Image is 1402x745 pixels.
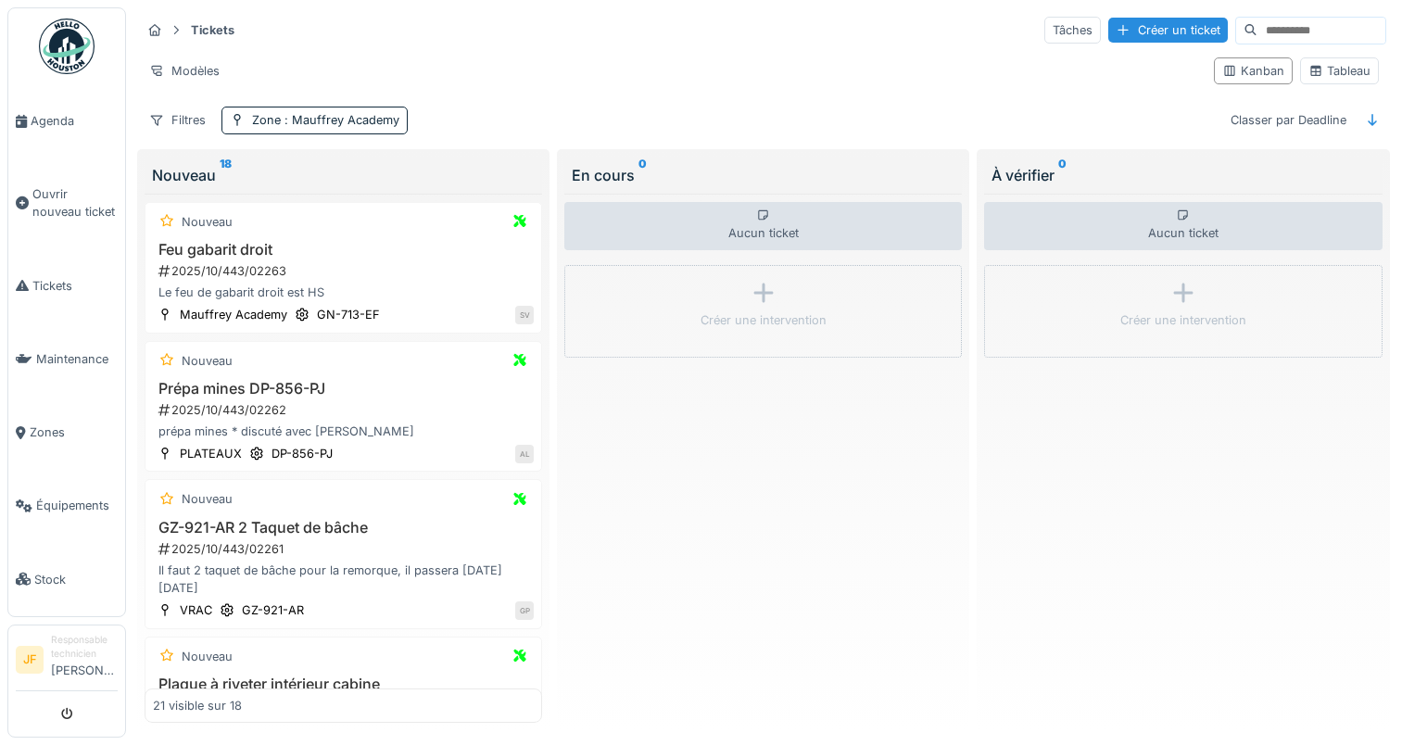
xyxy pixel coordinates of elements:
[8,396,125,469] a: Zones
[32,185,118,221] span: Ouvrir nouveau ticket
[1222,107,1355,133] div: Classer par Deadline
[51,633,118,662] div: Responsable technicien
[515,306,534,324] div: SV
[8,322,125,396] a: Maintenance
[153,423,534,440] div: prépa mines * discuté avec [PERSON_NAME]
[141,57,228,84] div: Modèles
[157,401,534,419] div: 2025/10/443/02262
[1308,62,1370,80] div: Tableau
[153,676,534,693] h3: Plaque à riveter intérieur cabine
[1108,18,1228,43] div: Créer un ticket
[984,202,1382,250] div: Aucun ticket
[31,112,118,130] span: Agenda
[8,543,125,616] a: Stock
[281,113,399,127] span: : Mauffrey Academy
[242,601,304,619] div: GZ-921-AR
[8,249,125,322] a: Tickets
[153,380,534,398] h3: Prépa mines DP-856-PJ
[36,350,118,368] span: Maintenance
[32,277,118,295] span: Tickets
[182,490,233,508] div: Nouveau
[34,571,118,588] span: Stock
[182,648,233,665] div: Nouveau
[564,202,962,250] div: Aucun ticket
[180,445,242,462] div: PLATEAUX
[182,352,233,370] div: Nouveau
[1044,17,1101,44] div: Tâches
[153,562,534,597] div: Il faut 2 taquet de bâche pour la remorque, il passera [DATE] [DATE]
[141,107,214,133] div: Filtres
[153,241,534,259] h3: Feu gabarit droit
[317,306,380,323] div: GN-713-EF
[8,158,125,248] a: Ouvrir nouveau ticket
[153,284,534,301] div: Le feu de gabarit droit est HS
[39,19,95,74] img: Badge_color-CXgf-gQk.svg
[36,497,118,514] span: Équipements
[515,601,534,620] div: GP
[30,423,118,441] span: Zones
[157,540,534,558] div: 2025/10/443/02261
[153,697,242,714] div: 21 visible sur 18
[701,311,827,329] div: Créer une intervention
[272,445,333,462] div: DP-856-PJ
[992,164,1374,186] div: À vérifier
[153,519,534,537] h3: GZ-921-AR 2 Taquet de bâche
[51,633,118,687] li: [PERSON_NAME]
[572,164,954,186] div: En cours
[1058,164,1067,186] sup: 0
[16,633,118,691] a: JF Responsable technicien[PERSON_NAME]
[1222,62,1284,80] div: Kanban
[180,306,287,323] div: Mauffrey Academy
[1120,311,1246,329] div: Créer une intervention
[638,164,647,186] sup: 0
[183,21,242,39] strong: Tickets
[515,445,534,463] div: AL
[220,164,232,186] sup: 18
[180,601,212,619] div: VRAC
[16,646,44,674] li: JF
[8,469,125,542] a: Équipements
[157,262,534,280] div: 2025/10/443/02263
[252,111,399,129] div: Zone
[182,213,233,231] div: Nouveau
[8,84,125,158] a: Agenda
[152,164,535,186] div: Nouveau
